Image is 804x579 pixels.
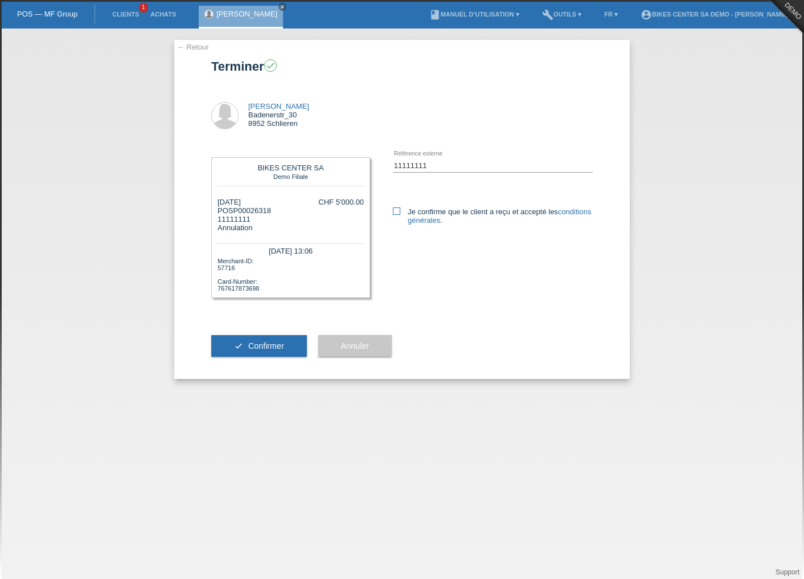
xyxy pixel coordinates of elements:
[318,335,392,357] button: Annuler
[635,11,798,18] a: account_circleBIKES CENTER SA Demo - [PERSON_NAME] ▾
[424,11,525,18] a: bookManuel d’utilisation ▾
[216,10,277,18] a: [PERSON_NAME]
[220,164,361,172] div: BIKES CENTER SA
[211,335,307,357] button: check Confirmer
[211,59,593,74] h1: Terminer
[341,341,369,350] span: Annuler
[542,9,553,21] i: build
[641,9,652,21] i: account_circle
[278,3,286,11] a: close
[218,215,251,223] span: 11111111
[17,10,77,18] a: POS — MF Group
[776,568,799,576] a: Support
[265,60,276,71] i: check
[393,207,593,225] label: Je confirme que le client a reçu et accepté les .
[218,256,364,292] div: Merchant-ID: 57716 Card-Number: 767617873698
[318,198,364,206] div: CHF 5'000.00
[218,243,364,256] div: [DATE] 13:06
[408,207,591,225] a: conditions générales
[536,11,587,18] a: buildOutils ▾
[234,341,243,350] i: check
[218,198,271,232] div: [DATE] POSP00026318 Annulation
[248,102,309,111] a: [PERSON_NAME]
[177,43,209,51] a: ← Retour
[106,11,145,18] a: Clients
[220,172,361,180] div: Demo Filiale
[429,9,441,21] i: book
[280,4,285,10] i: close
[248,102,309,128] div: Badenerstr_30 8952 Schlieren
[598,11,623,18] a: FR ▾
[139,3,148,13] span: 1
[145,11,182,18] a: Achats
[248,341,284,350] span: Confirmer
